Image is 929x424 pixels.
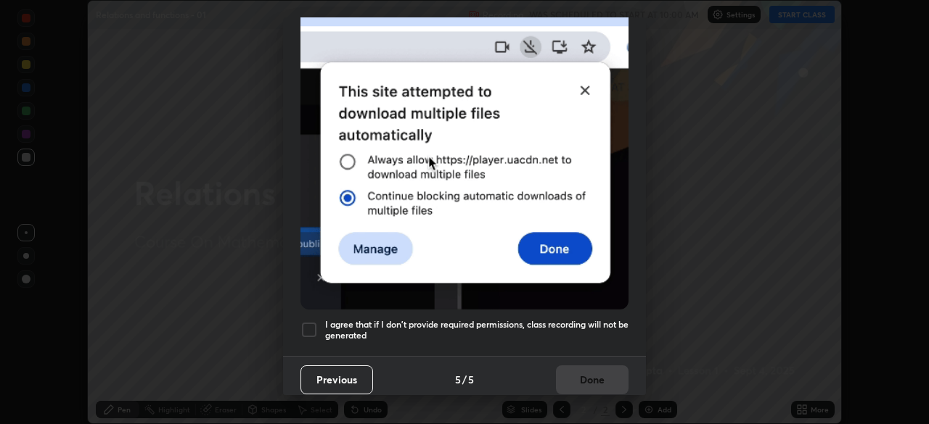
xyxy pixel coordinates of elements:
[468,372,474,387] h4: 5
[455,372,461,387] h4: 5
[300,365,373,394] button: Previous
[462,372,467,387] h4: /
[325,319,629,341] h5: I agree that if I don't provide required permissions, class recording will not be generated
